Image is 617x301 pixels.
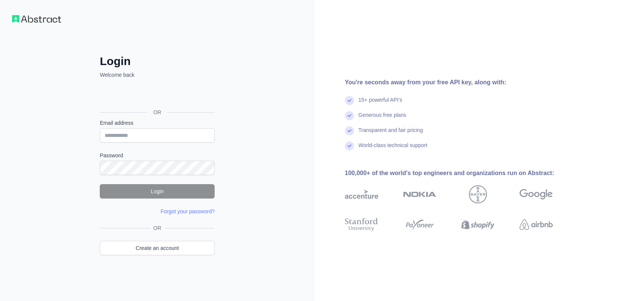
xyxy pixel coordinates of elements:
img: airbnb [520,216,553,233]
button: Login [100,184,215,199]
img: check mark [345,96,354,105]
img: stanford university [345,216,378,233]
img: nokia [403,185,436,203]
div: 100,000+ of the world's top engineers and organizations run on Abstract: [345,169,577,178]
span: OR [147,109,167,116]
img: check mark [345,126,354,135]
img: Workflow [12,15,61,23]
img: check mark [345,141,354,150]
h2: Login [100,54,215,68]
div: Generous free plans [359,111,407,126]
label: Email address [100,119,215,127]
div: You're seconds away from your free API key, along with: [345,78,577,87]
img: check mark [345,111,354,120]
span: OR [150,224,164,232]
label: Password [100,152,215,159]
div: World-class technical support [359,141,428,157]
iframe: [Googleでログイン]ボタン [96,87,217,104]
img: google [520,185,553,203]
p: Welcome back [100,71,215,79]
img: bayer [469,185,487,203]
div: Transparent and fair pricing [359,126,423,141]
img: shopify [461,216,495,233]
img: accenture [345,185,378,203]
a: Forgot your password? [161,208,215,214]
div: 15+ powerful API's [359,96,402,111]
a: Create an account [100,241,215,255]
img: payoneer [403,216,436,233]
